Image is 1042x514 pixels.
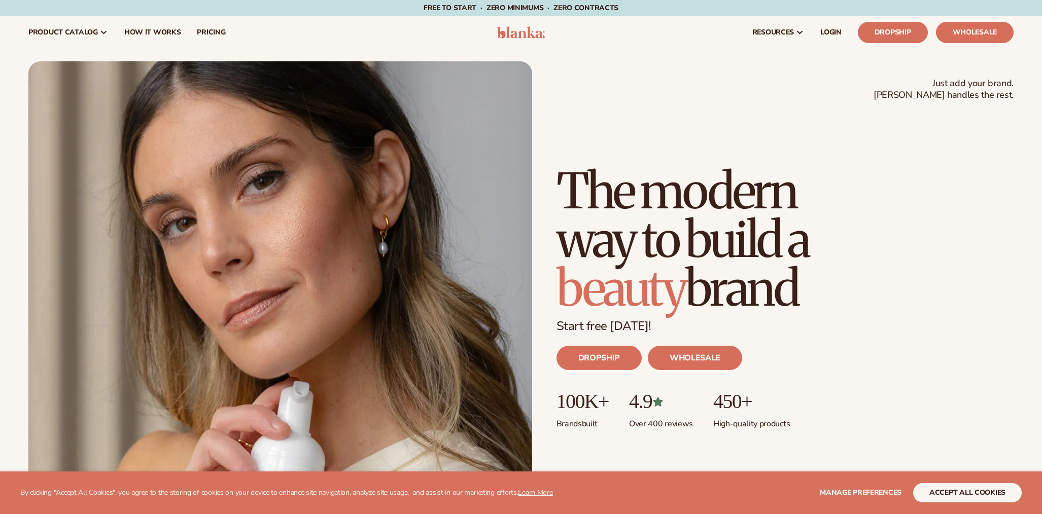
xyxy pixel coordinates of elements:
p: High-quality products [713,413,790,429]
p: 100K+ [557,390,609,413]
button: accept all cookies [913,483,1022,502]
p: 450+ [713,390,790,413]
a: pricing [189,16,233,49]
p: Over 400 reviews [629,413,693,429]
a: Dropship [858,22,928,43]
p: 4.9 [629,390,693,413]
a: resources [744,16,812,49]
h1: The modern way to build a brand [557,167,881,313]
span: LOGIN [820,28,842,36]
a: How It Works [116,16,189,49]
a: DROPSHIP [557,346,642,370]
span: resources [752,28,794,36]
span: beauty [557,258,685,319]
span: Free to start · ZERO minimums · ZERO contracts [424,3,618,13]
span: Manage preferences [820,488,901,497]
a: Wholesale [936,22,1014,43]
span: pricing [197,28,225,36]
a: product catalog [20,16,116,49]
span: Just add your brand. [PERSON_NAME] handles the rest. [874,78,1014,101]
span: product catalog [28,28,98,36]
a: Learn More [518,488,552,497]
p: Start free [DATE]! [557,319,1014,334]
img: logo [497,26,545,39]
button: Manage preferences [820,483,901,502]
span: How It Works [124,28,181,36]
p: By clicking "Accept All Cookies", you agree to the storing of cookies on your device to enhance s... [20,489,553,497]
a: LOGIN [812,16,850,49]
p: Brands built [557,413,609,429]
a: WHOLESALE [648,346,742,370]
